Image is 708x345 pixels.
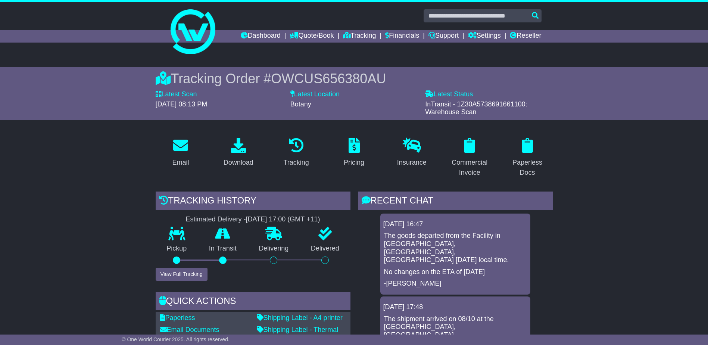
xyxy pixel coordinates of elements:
[449,158,490,178] div: Commercial Invoice
[156,268,208,281] button: View Full Tracking
[156,90,197,99] label: Latest Scan
[198,245,248,253] p: In Transit
[502,135,553,180] a: Paperless Docs
[445,135,495,180] a: Commercial Invoice
[384,280,527,288] p: -[PERSON_NAME]
[339,135,369,170] a: Pricing
[122,336,230,342] span: © One World Courier 2025. All rights reserved.
[156,192,350,212] div: Tracking history
[160,326,219,333] a: Email Documents
[156,215,350,224] div: Estimated Delivery -
[160,314,195,321] a: Paperless
[343,30,376,43] a: Tracking
[172,158,189,168] div: Email
[383,303,527,311] div: [DATE] 17:48
[219,135,258,170] a: Download
[290,30,334,43] a: Quote/Book
[241,30,281,43] a: Dashboard
[385,30,419,43] a: Financials
[384,268,527,276] p: No changes on the ETA of [DATE]
[344,158,364,168] div: Pricing
[468,30,501,43] a: Settings
[300,245,350,253] p: Delivered
[392,135,431,170] a: Insurance
[257,326,339,342] a: Shipping Label - Thermal printer
[167,135,194,170] a: Email
[290,100,311,108] span: Botany
[283,158,309,168] div: Tracking
[156,245,198,253] p: Pickup
[384,232,527,264] p: The goods departed from the Facility in [GEOGRAPHIC_DATA], [GEOGRAPHIC_DATA], [GEOGRAPHIC_DATA] [...
[246,215,320,224] div: [DATE] 17:00 (GMT +11)
[425,100,527,116] span: InTransit - 1Z30A5738691661100: Warehouse Scan
[271,71,386,86] span: OWCUS656380AU
[510,30,541,43] a: Reseller
[248,245,300,253] p: Delivering
[257,314,343,321] a: Shipping Label - A4 printer
[507,158,548,178] div: Paperless Docs
[278,135,314,170] a: Tracking
[383,220,527,229] div: [DATE] 16:47
[156,100,208,108] span: [DATE] 08:13 PM
[156,292,350,312] div: Quick Actions
[358,192,553,212] div: RECENT CHAT
[397,158,427,168] div: Insurance
[428,30,459,43] a: Support
[290,90,340,99] label: Latest Location
[156,71,553,87] div: Tracking Order #
[425,90,473,99] label: Latest Status
[224,158,253,168] div: Download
